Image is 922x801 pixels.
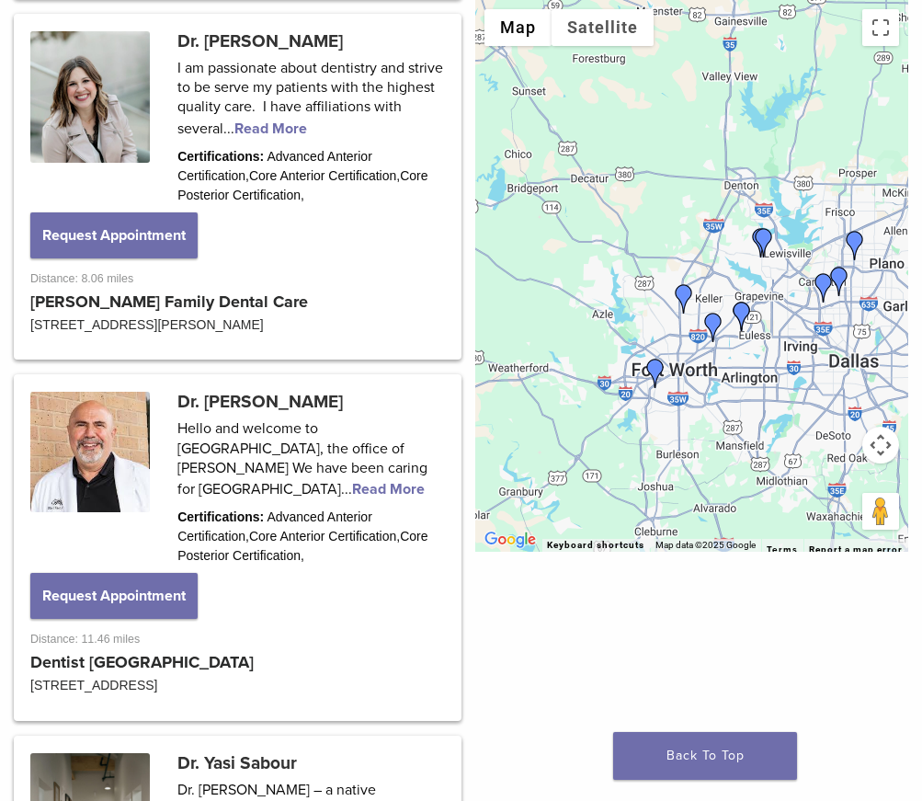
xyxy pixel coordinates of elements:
span: Map data ©2025 Google [655,540,756,550]
button: Keyboard shortcuts [547,539,644,552]
a: Report a map error [809,544,903,555]
button: Show satellite imagery [552,9,654,46]
button: Show street map [484,9,552,46]
div: Dr. Will Wyatt [746,228,776,257]
div: Dr. Neelam Dube [699,313,728,342]
button: Toggle fullscreen view [862,9,899,46]
div: Dr. Amy Bender [641,359,670,388]
button: Drag Pegman onto the map to open Street View [862,493,899,530]
a: Open this area in Google Maps (opens a new window) [480,528,541,552]
div: Dr. Salil Mehta [669,284,699,314]
div: Dr. Yasi Sabour [749,228,779,257]
a: Back To Top [613,732,797,780]
div: Dr. Diana O'Quinn [840,231,870,260]
img: Google [480,528,541,552]
button: Request Appointment [30,573,198,619]
div: Dr. Dakota Cooper [727,302,757,331]
a: Terms [767,544,798,555]
div: Dr. Marry Hong [825,267,854,296]
div: Dr. Irina Hayrapetyan [809,273,838,303]
button: Request Appointment [30,212,198,258]
button: Map camera controls [862,427,899,463]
